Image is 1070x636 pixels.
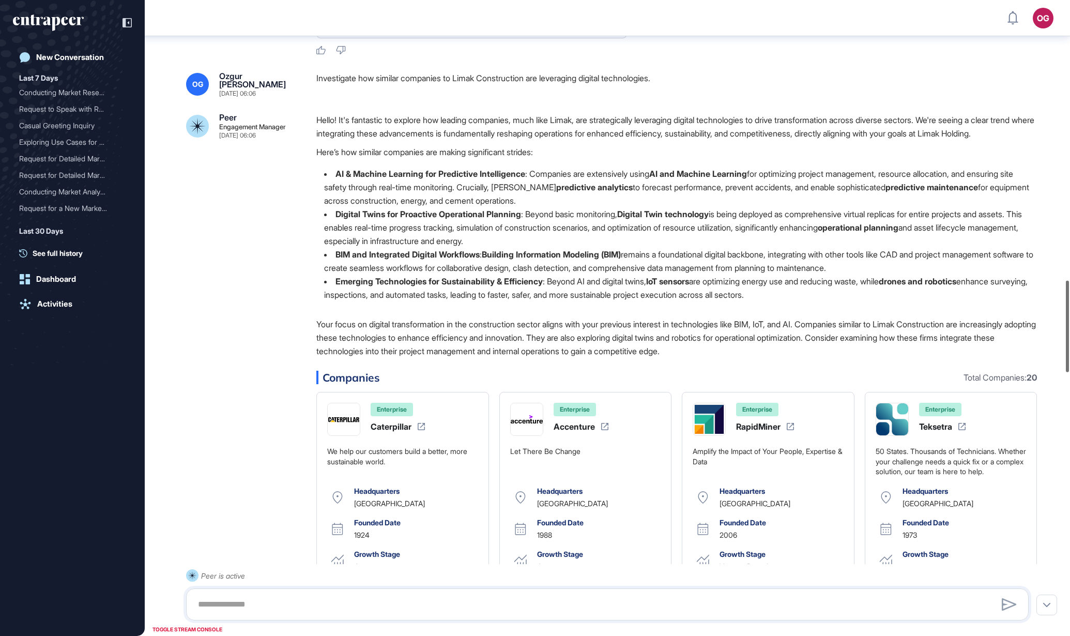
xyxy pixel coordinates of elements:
[219,132,256,139] div: [DATE] 06:06
[354,563,372,571] div: Grant
[903,519,949,527] div: Founded Date
[33,248,83,259] span: See full history
[36,275,76,284] div: Dashboard
[19,150,117,167] div: Request for Detailed Mark...
[219,72,300,88] div: Ozgur [PERSON_NAME]
[19,200,126,217] div: Request for a New Market Report
[537,550,583,558] div: Growth Stage
[316,248,1037,275] li: : remains a foundational digital backbone, integrating with other tools like CAD and project mana...
[554,403,596,416] div: Enterprise
[720,531,737,539] div: 2006
[37,299,72,309] div: Activities
[482,249,621,260] strong: Building Information Modeling (BIM)
[219,90,256,97] div: [DATE] 06:06
[537,487,583,495] div: Headquarters
[19,101,126,117] div: Request to Speak with Reese
[19,117,126,134] div: Casual Greeting Inquiry
[649,169,747,179] strong: AI and Machine Learning
[885,182,978,192] strong: predictive maintenance
[537,519,584,527] div: Founded Date
[903,487,948,495] div: Headquarters
[371,403,413,416] div: Enterprise
[919,403,961,416] div: Enterprise
[316,371,1037,384] div: Companies
[19,150,126,167] div: Request for Detailed Market Analysis
[328,411,360,429] img: Caterpillar-logo
[554,422,595,431] div: Accenture
[13,47,132,68] a: New Conversation
[537,499,608,508] div: [GEOGRAPHIC_DATA]
[879,276,956,286] strong: drones and robotics
[537,531,552,539] div: 1988
[537,563,555,571] div: Grant
[736,403,778,416] div: Enterprise
[354,519,401,527] div: Founded Date
[335,276,543,286] strong: Emerging Technologies for Sustainability & Efficiency
[19,117,117,134] div: Casual Greeting Inquiry
[219,113,237,122] div: Peer
[335,169,525,179] strong: AI & Machine Learning for Predictive Intelligence
[201,569,245,582] div: Peer is active
[371,422,411,431] div: Caterpillar
[19,248,132,259] a: See full history
[219,124,286,130] div: Engagement Manager
[720,499,790,508] div: [GEOGRAPHIC_DATA]
[19,167,117,184] div: Request for Detailed Mark...
[646,276,689,286] strong: IoT sensors
[150,623,225,636] div: TOGGLE STREAM CONSOLE
[354,531,370,539] div: 1924
[720,550,766,558] div: Growth Stage
[19,225,63,237] div: Last 30 Days
[316,113,1037,140] p: Hello! It's fantastic to explore how leading companies, much like Limak, are strategically levera...
[1033,8,1053,28] button: OG
[36,53,104,62] div: New Conversation
[964,373,1037,382] div: Total Companies:
[876,403,908,435] img: Teksetra-logo
[19,84,117,101] div: Conducting Market Researc...
[903,499,973,508] div: [GEOGRAPHIC_DATA]
[19,167,126,184] div: Request for Detailed Market Research
[354,487,400,495] div: Headquarters
[876,446,1027,477] div: 50 States. Thousands of Technicians. Whether your challenge needs a quick fix or a complex soluti...
[556,182,633,192] strong: predictive analytics
[19,101,117,117] div: Request to Speak with Ree...
[316,72,1037,97] div: Investigate how similar companies to Limak Construction are leveraging digital technologies.
[617,209,709,219] strong: Digital Twin technology
[736,422,781,431] div: RapidMiner
[19,238,126,254] div: New Thread
[720,519,766,527] div: Founded Date
[720,487,765,495] div: Headquarters
[19,72,58,84] div: Last 7 Days
[903,563,906,571] div: -
[192,80,203,88] span: OG
[354,499,425,508] div: [GEOGRAPHIC_DATA]
[720,563,768,571] div: Venture Round
[511,415,543,423] img: Accenture-logo
[510,446,580,457] div: Let There Be Change
[316,275,1037,301] li: : Beyond AI and digital twins, are optimizing energy use and reducing waste, while enhance survey...
[13,269,132,290] a: Dashboard
[13,14,84,31] div: entrapeer-logo
[903,531,917,539] div: 1973
[335,209,521,219] strong: Digital Twins for Proactive Operational Planning
[316,145,1037,159] p: Here’s how similar companies are making significant strides:
[919,422,952,431] div: Teksetra
[316,317,1037,358] p: Your focus on digital transformation in the construction sector aligns with your previous interes...
[19,184,126,200] div: Conducting Market Analysis
[19,200,117,217] div: Request for a New Market ...
[19,84,126,101] div: Conducting Market Research
[327,446,478,466] div: We help our customers build a better, more sustainable world.
[335,249,480,260] strong: BIM and Integrated Digital Workflows
[19,238,117,254] div: New Thread
[1027,372,1037,383] b: 20
[19,134,126,150] div: Exploring Use Cases for AI in Revolutionizing Healthcare
[19,134,117,150] div: Exploring Use Cases for A...
[19,184,117,200] div: Conducting Market Analysi...
[693,403,725,435] img: RapidMiner-logo
[316,207,1037,248] li: : Beyond basic monitoring, is being deployed as comprehensive virtual replicas for entire project...
[818,222,898,233] strong: operational planning
[693,446,844,466] div: Amplify the Impact of Your People, Expertise & Data
[13,294,132,314] a: Activities
[316,167,1037,207] li: : Companies are extensively using for optimizing project management, resource allocation, and ens...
